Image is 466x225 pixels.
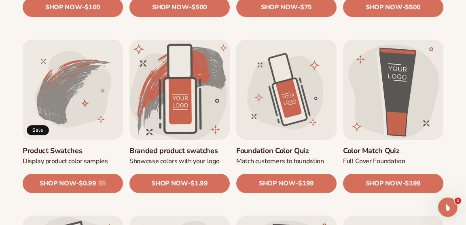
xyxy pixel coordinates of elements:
a: SHOP NOW- $1.99 [129,174,230,193]
span: $500 [191,4,207,11]
a: SHOP NOW- $199 [236,174,337,193]
iframe: Intercom live chat [438,198,458,217]
a: Foundation Color Quiz [236,146,337,156]
span: 1 [455,198,461,204]
a: Color Match Quiz [343,146,443,156]
span: $199 [298,180,314,187]
span: SHOP NOW [259,179,295,187]
span: $100 [85,4,100,11]
span: $0.99 [79,180,96,187]
span: SHOP NOW [151,179,188,187]
span: $500 [405,4,421,11]
a: SHOP NOW- $0.99 $5 [23,174,123,193]
span: SHOP NOW [366,3,402,11]
s: $5 [98,180,106,187]
a: Product Swatches [23,146,123,156]
span: SHOP NOW [45,3,82,11]
span: SHOP NOW [261,3,297,11]
span: $1.99 [191,180,208,187]
span: $199 [405,180,421,187]
span: $75 [300,4,312,11]
span: SHOP NOW [40,179,76,187]
span: SHOP NOW [366,179,402,187]
a: Branded product swatches [129,146,230,156]
span: SHOP NOW [152,3,189,11]
a: SHOP NOW- $199 [343,174,443,193]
